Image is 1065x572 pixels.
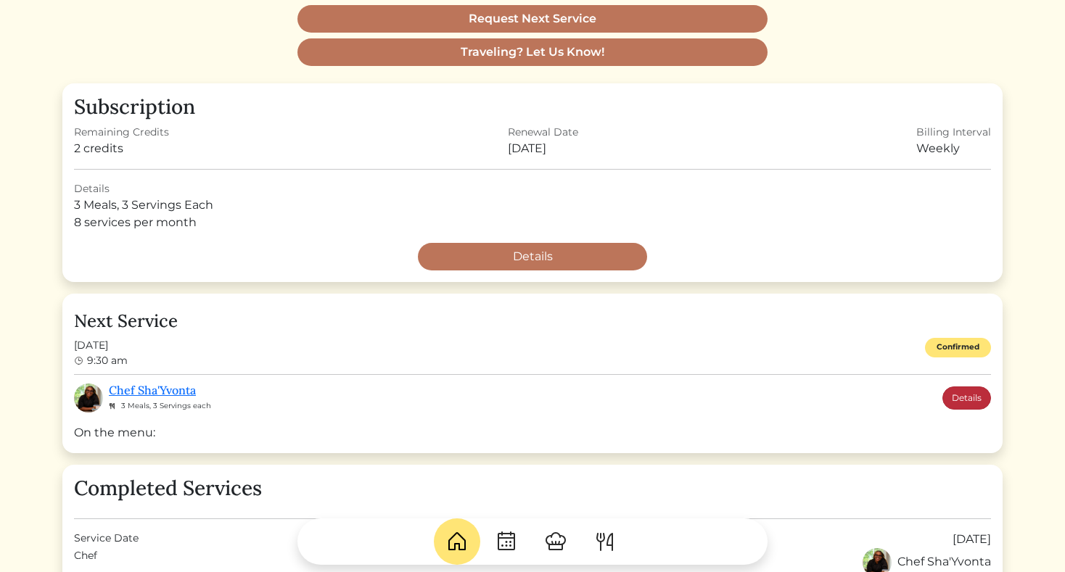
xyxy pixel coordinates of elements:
img: ChefHat-a374fb509e4f37eb0702ca99f5f64f3b6956810f32a249b33092029f8484b388.svg [544,530,567,553]
a: Details [942,386,991,410]
div: Weekly [916,140,991,157]
img: House-9bf13187bcbb5817f509fe5e7408150f90897510c4275e13d0d5fca38e0b5951.svg [445,530,469,553]
span: 3 Meals, 3 Servings each [121,401,211,410]
img: CalendarDots-5bcf9d9080389f2a281d69619e1c85352834be518fbc73d9501aef674afc0d57.svg [495,530,518,553]
img: clock-b05ee3d0f9935d60bc54650fc25b6257a00041fd3bdc39e3e98414568feee22d.svg [74,356,84,366]
div: 2 credits [74,140,169,157]
div: Remaining Credits [74,125,169,140]
div: [DATE] [508,140,578,157]
img: fork_knife_small-8e8c56121c6ac9ad617f7f0151facf9cb574b427d2b27dceffcaf97382ddc7e7.svg [109,402,115,410]
div: Details [74,181,991,196]
h3: Subscription [74,95,991,120]
div: 3 Meals, 3 Servings Each [74,196,991,214]
a: Request Next Service [297,5,768,33]
img: d366a2884c9401e74fb450b916da18b8 [74,384,103,413]
a: Traveling? Let Us Know! [297,38,768,66]
img: ForkKnife-55491504ffdb50bab0c1e09e7649658475375261d09fd45db06cec23bce548bf.svg [593,530,617,553]
span: [DATE] [74,338,128,353]
h3: Completed Services [74,476,991,501]
div: Billing Interval [916,125,991,140]
div: 8 services per month [74,214,991,231]
a: Details [418,243,647,270]
span: 9:30 am [87,354,128,367]
div: Confirmed [925,338,991,357]
div: Renewal Date [508,125,578,140]
div: On the menu: [74,424,991,442]
h4: Next Service [74,311,991,332]
a: Chef Sha'Yvonta [109,383,196,397]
